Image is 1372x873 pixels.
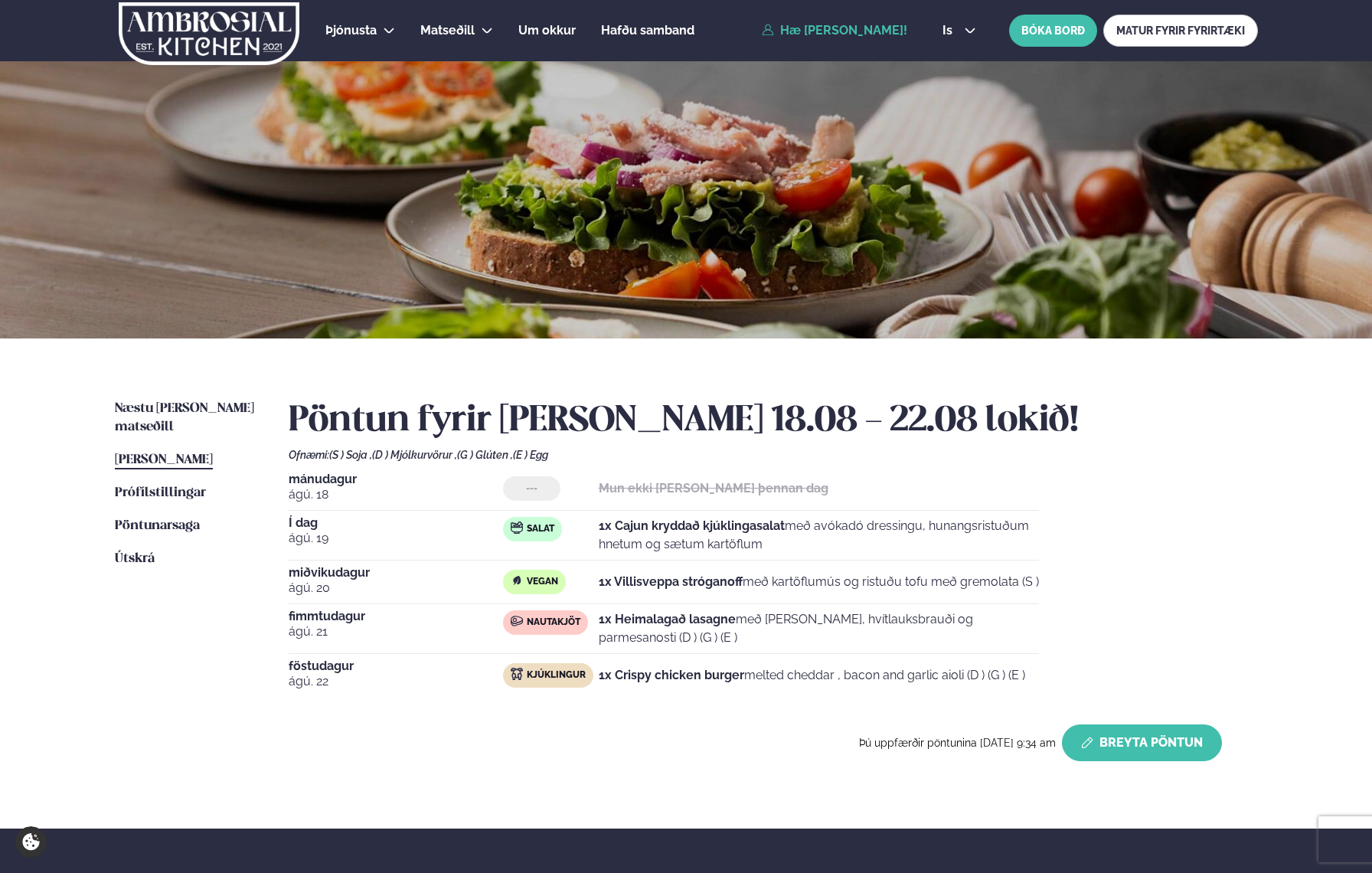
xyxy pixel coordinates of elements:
a: Pöntunarsaga [115,517,200,535]
span: is [942,25,957,37]
a: MATUR FYRIR FYRIRTÆKI [1103,15,1258,47]
span: Prófílstillingar [115,486,206,499]
button: Breyta Pöntun [1062,724,1222,761]
p: með kartöflumús og ristuðu tofu með gremolata (S ) [599,573,1039,591]
h2: Pöntun fyrir [PERSON_NAME] 18.08 - 22.08 lokið! [289,400,1258,443]
span: ágú. 21 [289,623,503,641]
p: melted cheddar , bacon and garlic aioli (D ) (G ) (E ) [599,666,1025,685]
span: Kjúklingur [527,669,586,682]
span: Nautakjöt [527,616,580,629]
button: is [930,25,988,37]
button: BÓKA BORÐ [1009,15,1097,47]
a: Prófílstillingar [115,484,206,502]
span: Útskrá [115,552,155,565]
span: Matseðill [420,23,475,38]
span: Um okkur [518,23,576,38]
span: (S ) Soja , [329,449,372,461]
a: Hæ [PERSON_NAME]! [762,24,907,38]
span: mánudagur [289,473,503,486]
span: Þjónusta [325,23,377,38]
span: miðvikudagur [289,567,503,579]
a: Þjónusta [325,21,377,40]
span: (E ) Egg [513,449,548,461]
img: Vegan.svg [511,574,523,587]
a: Næstu [PERSON_NAME] matseðill [115,400,258,436]
a: Hafðu samband [601,21,694,40]
a: Matseðill [420,21,475,40]
strong: 1x Cajun kryddað kjúklingasalat [599,518,785,533]
span: ágú. 22 [289,672,503,691]
span: Salat [527,523,554,535]
strong: Mun ekki [PERSON_NAME] þennan dag [599,481,828,495]
a: Um okkur [518,21,576,40]
span: ágú. 20 [289,579,503,597]
span: ágú. 18 [289,486,503,504]
img: chicken.svg [511,668,523,680]
span: --- [526,482,537,495]
span: fimmtudagur [289,610,503,623]
span: Í dag [289,517,503,529]
img: salad.svg [511,522,523,534]
a: Cookie settings [15,826,47,858]
p: með [PERSON_NAME], hvítlauksbrauði og parmesanosti (D ) (G ) (E ) [599,610,1039,647]
span: Pöntunarsaga [115,519,200,532]
img: beef.svg [511,615,523,627]
a: Útskrá [115,550,155,568]
span: [PERSON_NAME] [115,453,213,466]
span: Þú uppfærðir pöntunina [DATE] 9:34 am [859,737,1056,749]
div: Ofnæmi: [289,449,1258,461]
img: logo [118,2,301,65]
span: (D ) Mjólkurvörur , [372,449,457,461]
span: Næstu [PERSON_NAME] matseðill [115,402,254,433]
a: [PERSON_NAME] [115,451,213,469]
strong: 1x Heimalagað lasagne [599,612,736,626]
span: ágú. 19 [289,529,503,548]
p: með avókadó dressingu, hunangsristuðum hnetum og sætum kartöflum [599,517,1039,554]
span: föstudagur [289,660,503,672]
span: (G ) Glúten , [457,449,513,461]
span: Vegan [527,576,558,588]
span: Hafðu samband [601,23,694,38]
strong: 1x Villisveppa stróganoff [599,574,743,589]
strong: 1x Crispy chicken burger [599,668,744,682]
